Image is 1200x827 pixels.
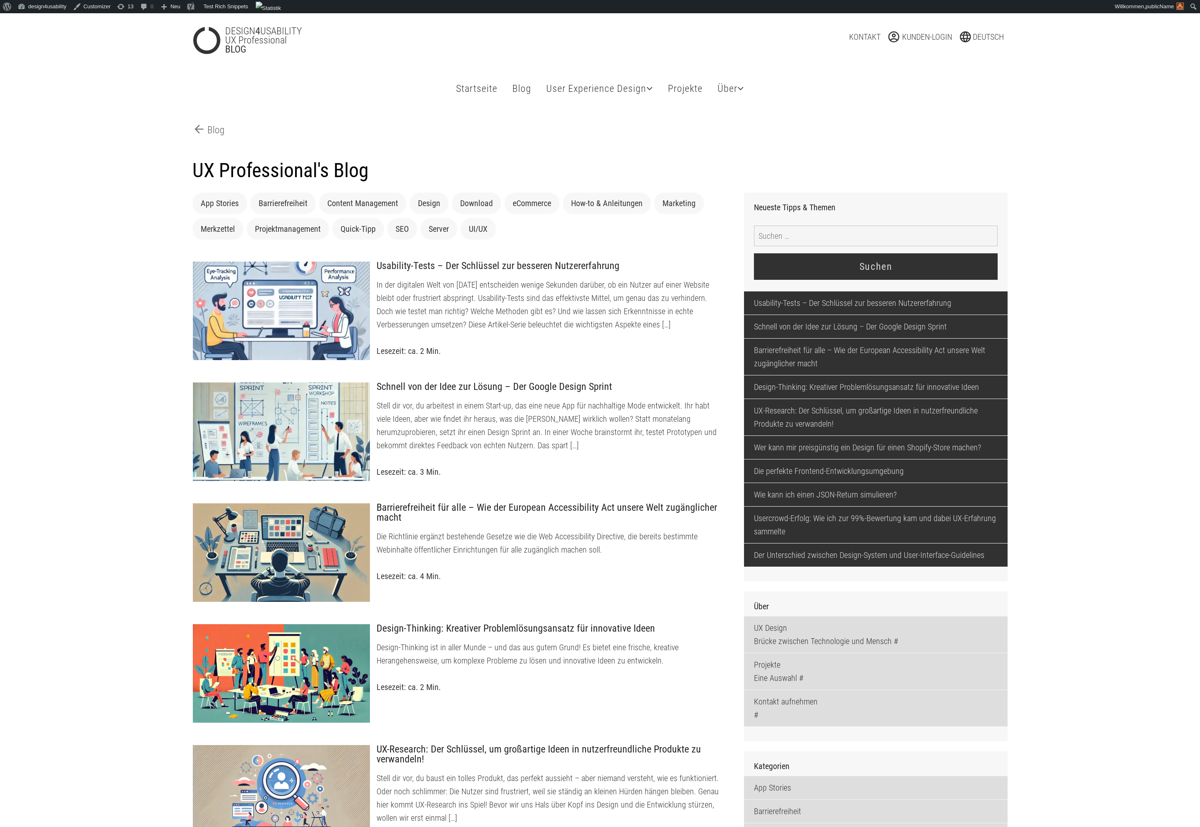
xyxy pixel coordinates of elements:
[744,616,1008,653] a: UX DesignBrücke zwischen Technologie und Mensch
[744,543,1008,567] a: Der Unterschied zwischen Design-System und User-Interface-Guidelines
[192,123,225,137] a: arrow_backBlog
[754,671,998,685] p: Eine Auswahl
[341,224,376,234] a: Quick-Tipp
[744,339,1008,375] a: Barrierefreiheit für alle – Wie der European Accessibility Act unsere Welt zugänglicher macht
[887,30,952,44] a: account_circleKunden-Login
[543,73,656,104] a: User Experience Design
[744,436,1008,459] a: Wer kann mir preisgünstig ein Design für einen Shopify-Store machen?
[959,30,1004,44] a: languageDeutsch
[377,399,720,452] p: Stell dir vor, du arbeitest in einem Start-up, das eine neue App für nachhaltige Mode entwickelt....
[744,459,1008,483] a: Die perfekte Frontend-Entwicklungsumgebung
[460,198,493,208] a: Download
[744,291,1008,315] a: Usability-Tests – Der Schlüssel zur besseren Nutzererfahrung
[754,761,998,771] h2: Kategorien
[744,653,1008,690] a: ProjekteEine Auswahl
[744,483,1008,506] a: Wie kann ich einen JSON-Return simulieren?
[754,202,998,212] h3: Neueste Tipps & Themen
[744,375,1008,399] a: Design-Thinking: Kreativer Problemlösungsansatz für innovative Ideen
[744,399,1008,435] a: UX-Research: Der Schlüssel, um großartige Ideen in nutzerfreundliche Produkte zu verwandeln!
[513,198,551,208] a: eCommerce
[201,224,235,234] a: Merkzettel
[377,571,441,581] span: Lesezeit: ca. 4 Min.
[973,32,1004,42] span: Deutsch
[509,73,535,104] a: Blog
[256,2,281,15] img: Zugriffe der letzten 48 Stunden. Hier klicken für weitere Statistiken.
[377,623,720,634] h3: Design-Thinking: Kreativer Problemlösungsansatz für innovative Ideen
[902,32,952,42] span: Kunden-Login
[754,253,998,280] input: Suchen
[377,641,720,667] p: Design-Thinking ist in aller Munde – und das aus gutem Grund! Es bietet eine frische, kreative He...
[744,315,1008,338] a: Schnell von der Idee zur Lösung – Der Google Design Sprint
[754,635,998,648] p: Brücke zwischen Technologie und Mensch
[959,30,973,43] span: language
[255,224,321,234] a: Projektmanagement
[192,159,1008,183] h1: UX Professional's Blog
[225,43,246,55] strong: BLOG
[377,261,720,272] h3: Usability-Tests – Der Schlüssel zur besseren Nutzererfahrung
[429,224,449,234] a: Server
[849,30,881,43] a: Kontakt
[453,73,501,104] a: Startseite
[377,744,720,765] h3: UX-Research: Der Schlüssel, um großartige Ideen in nutzerfreundliche Produkte zu verwandeln!
[193,26,456,54] a: DESIGN4USABILITYUX ProfessionalBLOG
[201,198,239,208] a: App Stories
[418,198,440,208] a: Design
[377,530,720,556] p: Die Richtlinie ergänzt bestehende Gesetze wie die Web Accessibility Directive, die bereits bestim...
[744,776,1008,799] a: App Stories
[665,73,706,104] a: Projekte
[192,123,207,136] span: arrow_back
[377,346,441,356] span: Lesezeit: ca. 2 Min.
[1145,3,1174,10] span: publicName
[255,25,260,37] strong: 4
[377,467,441,477] span: Lesezeit: ca. 3 Min.
[377,772,720,825] p: Stell dir vor, du baust ein tolles Produkt, das perfekt aussieht – aber niemand versteht, wie es ...
[377,682,441,692] span: Lesezeit: ca. 2 Min.
[744,507,1008,543] a: Usercrowd-Erfolg: Wie ich zur 99%-Bewertung kam und dabei UX-Erfahrung sammelte
[327,198,398,208] a: Content Management
[377,502,720,523] h3: Barrierefreiheit für alle – Wie der European Accessibility Act unsere Welt zugänglicher macht
[377,278,720,331] p: In der digitalen Welt von [DATE] entscheiden wenige Sekunden darüber, ob ein Nutzer auf einer Web...
[469,224,487,234] a: UI/UX
[259,198,307,208] a: Barrierefreiheit
[887,30,902,43] span: account_circle
[744,690,1008,726] a: Kontakt aufnehmen
[754,601,998,611] h3: Über
[662,198,696,208] a: Marketing
[377,382,720,392] h3: Schnell von der Idee zur Lösung – Der Google Design Sprint
[396,224,409,234] a: SEO
[744,800,1008,823] a: Barrierefreiheit
[714,73,747,104] a: Über
[571,198,643,208] a: How-to & Anleitungen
